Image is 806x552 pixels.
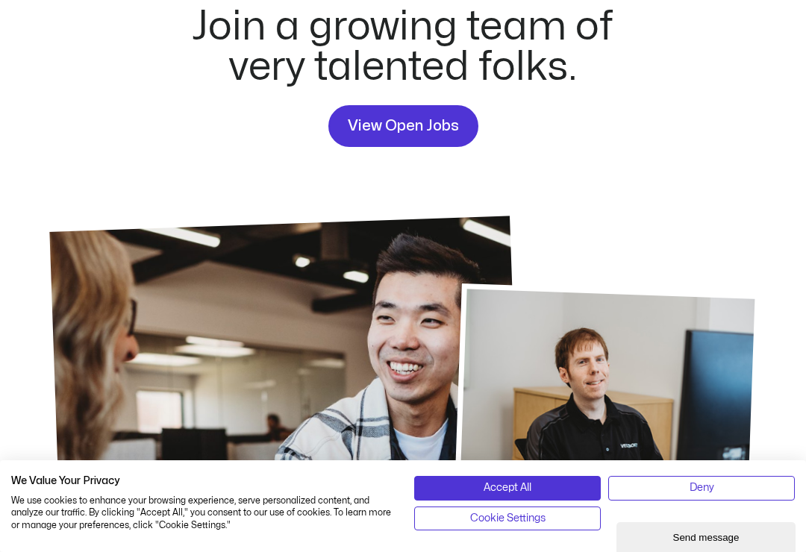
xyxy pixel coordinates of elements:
[11,474,392,488] h2: We Value Your Privacy
[453,283,760,542] img: Velsoft Careers
[470,510,546,527] span: Cookie Settings
[348,114,459,138] span: View Open Jobs
[414,506,601,530] button: Adjust cookie preferences
[484,480,531,496] span: Accept All
[414,476,601,500] button: Accept all cookies
[690,480,714,496] span: Deny
[175,7,631,87] h2: Join a growing team of very talented folks.
[328,105,478,147] a: View Open Jobs
[616,519,799,552] iframe: chat widget
[608,476,795,500] button: Deny all cookies
[11,495,392,532] p: We use cookies to enhance your browsing experience, serve personalized content, and analyze our t...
